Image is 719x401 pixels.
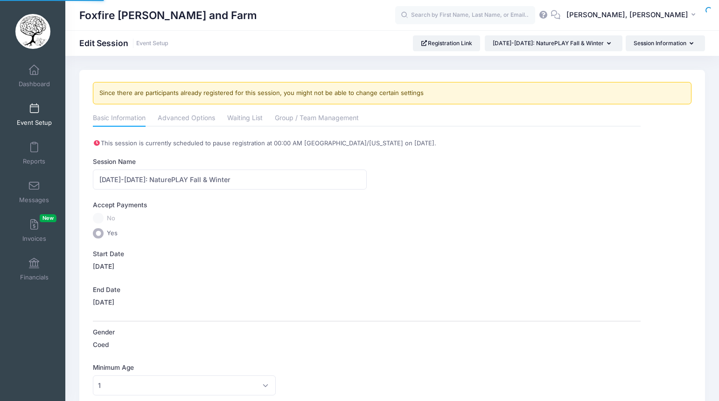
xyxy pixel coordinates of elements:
label: Start Date [93,249,367,258]
input: Search by First Name, Last Name, or Email... [395,6,535,25]
a: Reports [12,137,56,170]
a: Event Setup [12,98,56,131]
button: [DATE]-[DATE]: NaturePLAY Fall & Winter [485,35,622,51]
label: [DATE] [93,262,114,271]
span: New [40,214,56,222]
h1: Edit Session [79,38,168,48]
input: Yes [93,228,104,239]
span: Event Setup [17,119,52,127]
label: Coed [93,340,109,349]
a: InvoicesNew [12,214,56,247]
button: [PERSON_NAME], [PERSON_NAME] [560,5,705,26]
a: Messages [12,176,56,208]
span: [PERSON_NAME], [PERSON_NAME] [566,10,688,20]
a: Group / Team Management [275,110,359,127]
a: Waiting List [227,110,263,127]
a: Advanced Options [158,110,215,127]
span: Financials [20,273,49,281]
a: Financials [12,253,56,285]
span: Reports [23,157,45,165]
a: Event Setup [136,40,168,47]
div: This session is currently scheduled to pause registration at 00:00 AM [GEOGRAPHIC_DATA]/[US_STATE... [93,139,641,148]
a: Basic Information [93,110,146,127]
label: Gender [93,327,367,337]
a: Registration Link [413,35,481,51]
span: No [107,214,115,223]
a: Dashboard [12,60,56,92]
label: Session Name [93,157,367,166]
div: Since there are participants already registered for this session, you might not be able to change... [93,82,691,104]
span: 1 [93,375,275,395]
h1: Foxfire [PERSON_NAME] and Farm [79,5,257,26]
span: Yes [107,229,118,238]
img: Foxfire Woods and Farm [15,14,50,49]
span: 1 [98,381,101,390]
label: Accept Payments [93,200,147,210]
label: End Date [93,285,367,294]
span: Invoices [22,235,46,243]
span: Dashboard [19,80,50,88]
span: [DATE]-[DATE]: NaturePLAY Fall & Winter [493,40,604,47]
input: Session Name [93,170,367,190]
label: [DATE] [93,298,114,307]
span: Messages [19,196,49,204]
button: Session Information [626,35,705,51]
label: Minimum Age [93,363,367,372]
